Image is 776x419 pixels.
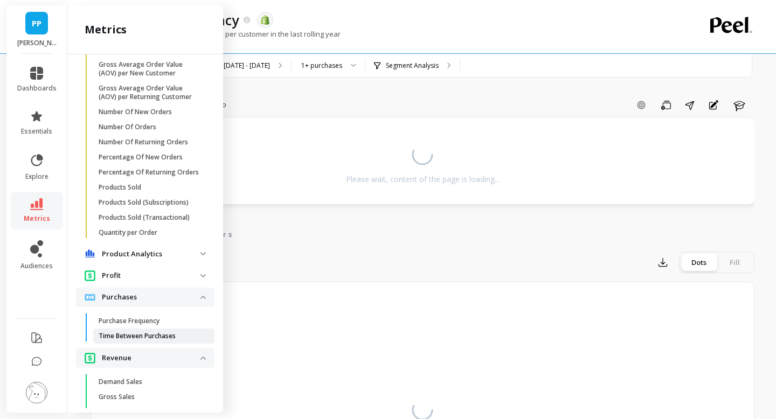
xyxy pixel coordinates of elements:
[99,198,189,207] p: Products Sold (Subscriptions)
[99,378,142,386] p: Demand Sales
[200,252,206,255] img: down caret icon
[99,108,172,116] p: Number Of New Orders
[85,22,127,37] h2: metrics
[24,214,50,223] span: metrics
[301,60,342,71] div: 1+ purchases
[200,274,206,277] img: down caret icon
[260,15,270,25] img: api.shopify.svg
[85,352,95,364] img: navigation item icon
[200,357,206,360] img: down caret icon
[17,39,57,47] p: Porter Road - porterroad.myshopify.com
[85,249,95,258] img: navigation item icon
[99,393,135,401] p: Gross Sales
[21,127,52,136] span: essentials
[99,332,176,340] p: Time Between Purchases
[102,353,200,364] p: Revenue
[99,84,202,101] p: Gross Average Order Value (AOV) per Returning Customer
[20,262,53,270] span: audiences
[32,17,41,30] span: PP
[17,84,57,93] span: dashboards
[25,172,48,181] span: explore
[99,228,157,237] p: Quantity per Order
[99,408,155,416] p: Gross Sales - New
[99,138,188,146] p: Number Of Returning Orders
[386,61,439,70] p: Segment Analysis
[99,213,190,222] p: Products Sold (Transactional)
[102,249,200,260] p: Product Analytics
[102,270,200,281] p: Profit
[102,292,200,303] p: Purchases
[200,296,206,299] img: down caret icon
[99,168,199,177] p: Percentage Of Returning Orders
[85,270,95,281] img: navigation item icon
[99,60,202,78] p: Gross Average Order Value (AOV) per New Customer
[99,123,156,131] p: Number Of Orders
[99,153,183,162] p: Percentage Of New Orders
[99,317,160,325] p: Purchase Frequency
[346,174,500,185] div: Please wait, content of the page is loading...
[681,254,717,271] div: Dots
[26,382,47,403] img: profile picture
[85,294,95,301] img: navigation item icon
[99,183,141,192] p: Products Sold
[91,220,754,245] nav: Tabs
[717,254,752,271] div: Fill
